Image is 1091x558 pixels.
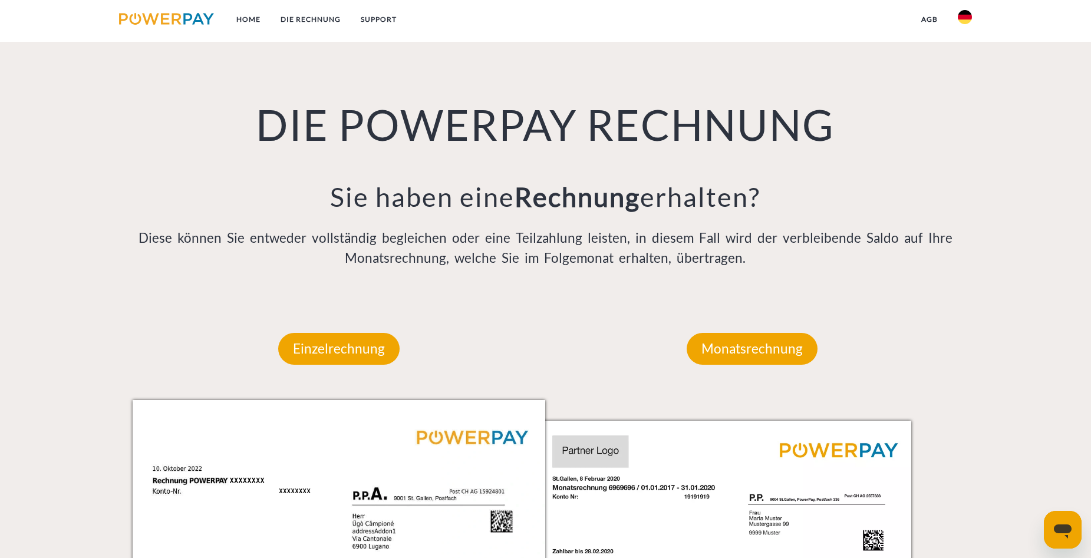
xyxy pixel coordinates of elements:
[133,98,959,151] h1: DIE POWERPAY RECHNUNG
[515,181,640,213] b: Rechnung
[119,13,214,25] img: logo-powerpay.svg
[271,9,351,30] a: DIE RECHNUNG
[351,9,407,30] a: SUPPORT
[278,333,400,365] p: Einzelrechnung
[958,10,972,24] img: de
[133,228,959,268] p: Diese können Sie entweder vollständig begleichen oder eine Teilzahlung leisten, in diesem Fall wi...
[1044,511,1082,549] iframe: Schaltfläche zum Öffnen des Messaging-Fensters
[911,9,948,30] a: agb
[226,9,271,30] a: Home
[133,180,959,213] h3: Sie haben eine erhalten?
[687,333,818,365] p: Monatsrechnung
